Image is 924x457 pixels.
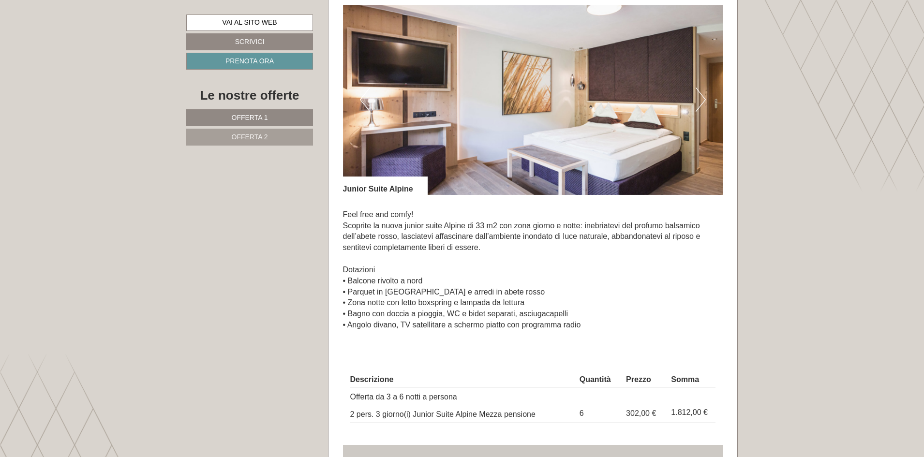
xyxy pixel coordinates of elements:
button: Previous [360,88,370,112]
th: Descrizione [350,372,576,387]
button: Next [696,88,706,112]
a: Vai al sito web [186,15,313,31]
th: Prezzo [622,372,667,387]
th: Quantità [576,372,622,387]
th: Somma [667,372,715,387]
td: Offerta da 3 a 6 notti a persona [350,387,576,405]
span: Offerta 2 [232,133,268,141]
td: 1.812,00 € [667,405,715,422]
p: Feel free and comfy! Scoprite la nuova junior suite Alpine di 33 m2 con zona giorno e notte: ineb... [343,209,723,331]
span: Offerta 1 [232,114,268,121]
span: 302,00 € [626,409,656,417]
div: Junior Suite Alpine [343,177,428,195]
img: image [343,5,723,195]
a: Scrivici [186,33,313,50]
td: 2 pers. 3 giorno(i) Junior Suite Alpine Mezza pensione [350,405,576,422]
div: Le nostre offerte [186,87,313,104]
a: Prenota ora [186,53,313,70]
td: 6 [576,405,622,422]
